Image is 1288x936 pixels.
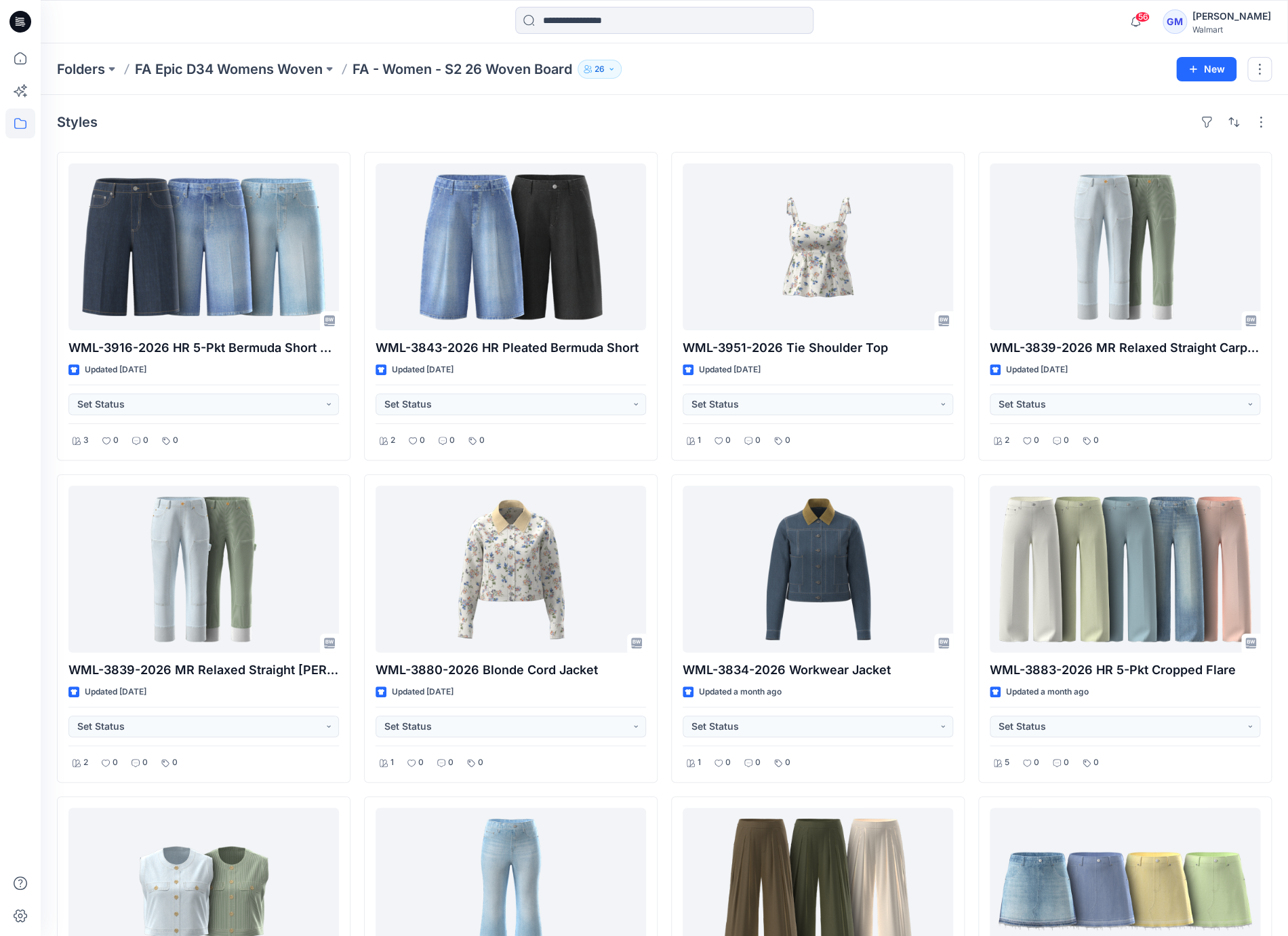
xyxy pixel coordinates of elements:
[376,338,646,357] p: WML-3843-2026 HR Pleated Bermuda Short
[392,363,454,377] p: Updated [DATE]
[172,756,178,770] p: 0
[390,756,394,770] p: 1
[1005,433,1009,448] p: 2
[725,433,731,448] p: 0
[578,60,622,79] button: 26
[1163,9,1187,34] div: GM
[755,756,761,770] p: 0
[990,661,1260,680] p: WML-3883-2026 HR 5-Pkt Cropped Flare
[376,661,646,680] p: WML-3880-2026 Blonde Cord Jacket
[85,685,146,699] p: Updated [DATE]
[173,433,178,448] p: 0
[1006,685,1089,699] p: Updated a month ago
[57,114,98,130] h4: Styles
[392,685,454,699] p: Updated [DATE]
[83,756,88,770] p: 2
[1005,756,1009,770] p: 5
[990,338,1260,357] p: WML-3839-2026 MR Relaxed Straight Carpenter_Cost Opt
[683,486,953,652] a: WML-3834-2026 Workwear Jacket
[479,433,485,448] p: 0
[683,338,953,357] p: WML-3951-2026 Tie Shoulder Top
[755,433,761,448] p: 0
[1135,12,1150,22] span: 56
[1006,363,1068,377] p: Updated [DATE]
[68,338,339,357] p: WML-3916-2026 HR 5-Pkt Bermuda Short w Crease
[57,60,105,79] a: Folders
[353,60,572,79] p: FA - Women - S2 26 Woven Board
[990,163,1260,330] a: WML-3839-2026 MR Relaxed Straight Carpenter_Cost Opt
[683,661,953,680] p: WML-3834-2026 Workwear Jacket
[113,756,118,770] p: 0
[725,756,731,770] p: 0
[142,756,148,770] p: 0
[85,363,146,377] p: Updated [DATE]
[1192,8,1271,24] div: [PERSON_NAME]
[135,60,323,79] a: FA Epic D34 Womens Woven
[390,433,395,448] p: 2
[449,433,455,448] p: 0
[699,685,782,699] p: Updated a month ago
[595,62,605,77] p: 26
[699,363,761,377] p: Updated [DATE]
[698,433,701,448] p: 1
[376,486,646,652] a: WML-3880-2026 Blonde Cord Jacket
[1192,24,1271,35] div: Walmart
[418,756,424,770] p: 0
[478,756,483,770] p: 0
[1093,756,1099,770] p: 0
[1034,756,1039,770] p: 0
[376,163,646,330] a: WML-3843-2026 HR Pleated Bermuda Short
[1064,756,1069,770] p: 0
[1093,433,1099,448] p: 0
[448,756,454,770] p: 0
[1034,433,1039,448] p: 0
[785,756,790,770] p: 0
[1064,433,1069,448] p: 0
[68,163,339,330] a: WML-3916-2026 HR 5-Pkt Bermuda Short w Crease
[83,433,89,448] p: 3
[785,433,790,448] p: 0
[113,433,119,448] p: 0
[990,486,1260,652] a: WML-3883-2026 HR 5-Pkt Cropped Flare
[143,433,148,448] p: 0
[420,433,425,448] p: 0
[68,661,339,680] p: WML-3839-2026 MR Relaxed Straight [PERSON_NAME]
[683,163,953,330] a: WML-3951-2026 Tie Shoulder Top
[1176,57,1236,81] button: New
[68,486,339,652] a: WML-3839-2026 MR Relaxed Straight Carpenter
[698,756,701,770] p: 1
